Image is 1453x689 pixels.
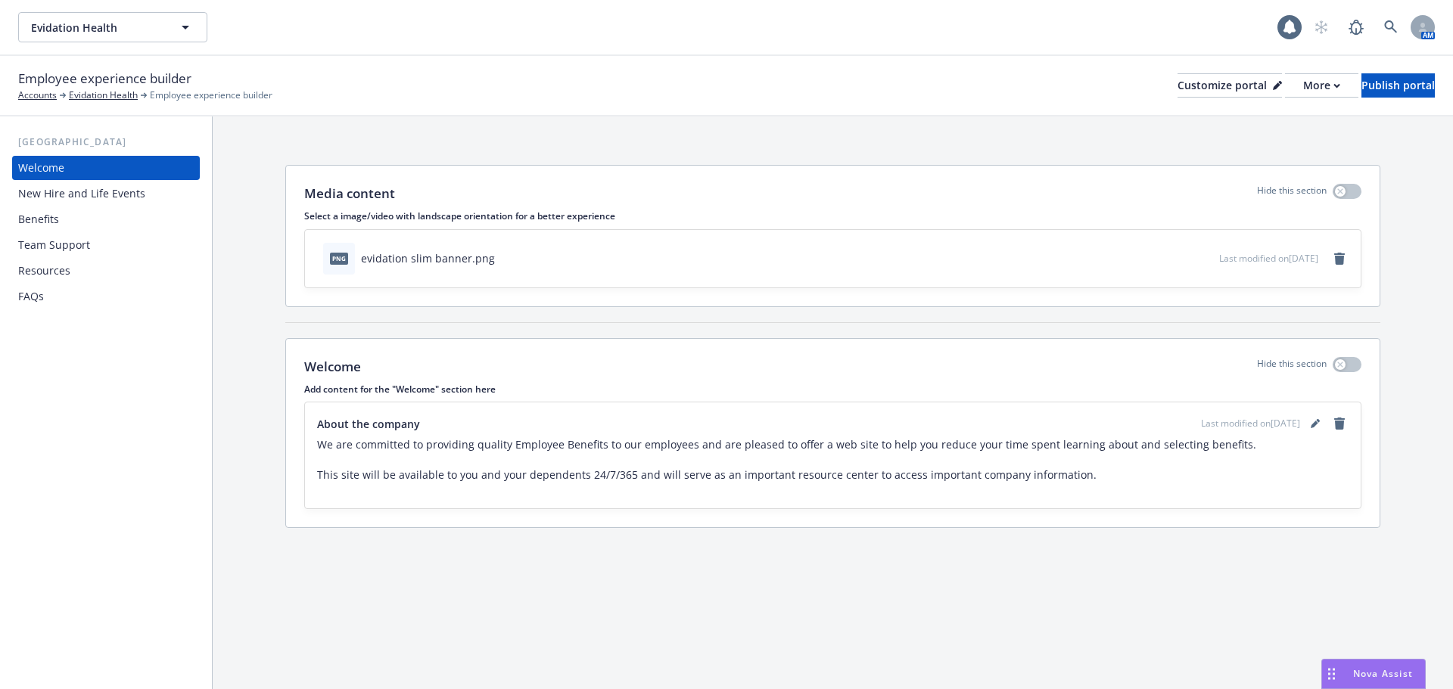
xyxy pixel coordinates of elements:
p: Hide this section [1257,357,1327,377]
button: Customize portal [1178,73,1282,98]
div: Publish portal [1361,74,1435,97]
p: Add content for the "Welcome" section here [304,383,1361,396]
a: New Hire and Life Events [12,182,200,206]
button: Evidation Health [18,12,207,42]
button: download file [1175,250,1187,266]
div: More [1303,74,1340,97]
a: FAQs [12,284,200,309]
span: Last modified on [DATE] [1219,252,1318,265]
a: Resources [12,259,200,283]
div: Team Support [18,233,90,257]
span: About the company [317,416,420,432]
p: Hide this section [1257,184,1327,203]
span: Employee experience builder [18,69,191,88]
span: Evidation Health [31,20,162,36]
a: editPencil [1306,414,1324,433]
div: [GEOGRAPHIC_DATA] [12,135,200,150]
p: Media content [304,184,395,203]
div: Drag to move [1322,660,1341,688]
a: Search [1376,12,1406,42]
div: evidation slim banner.png [361,250,495,266]
button: Nova Assist [1321,659,1426,689]
a: remove [1330,250,1349,268]
a: Report a Bug [1341,12,1371,42]
p: This site will be available to you and your dependents 24/7/365 and will serve as an important re... [317,466,1349,484]
div: Benefits [18,207,59,231]
button: Publish portal [1361,73,1435,98]
a: Benefits [12,207,200,231]
div: New Hire and Life Events [18,182,145,206]
p: We are committed to providing quality Employee Benefits to our employees and are pleased to offer... [317,436,1349,454]
a: Start snowing [1306,12,1336,42]
div: Customize portal [1178,74,1282,97]
a: Evidation Health [69,88,138,102]
span: Last modified on [DATE] [1201,417,1300,430]
a: remove [1330,414,1349,433]
span: Employee experience builder [150,88,272,102]
span: png [330,253,348,264]
button: preview file [1199,250,1213,266]
span: Nova Assist [1353,667,1413,680]
button: More [1285,73,1358,98]
div: FAQs [18,284,44,309]
a: Welcome [12,156,200,180]
div: Welcome [18,156,64,180]
a: Accounts [18,88,57,102]
a: Team Support [12,233,200,257]
p: Select a image/video with landscape orientation for a better experience [304,209,1361,222]
div: Resources [18,259,70,283]
p: Welcome [304,357,361,377]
